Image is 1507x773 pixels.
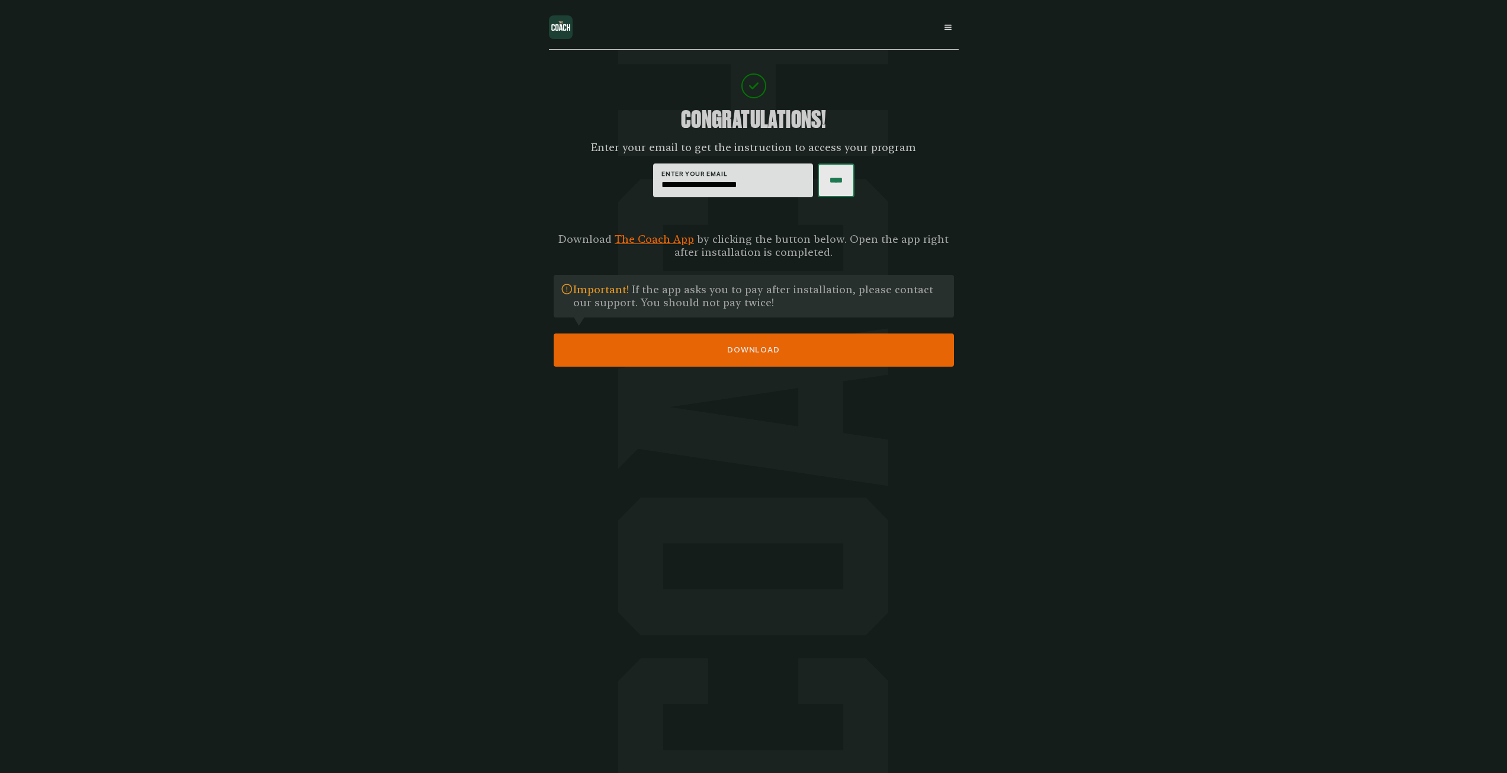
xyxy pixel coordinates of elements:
span: ENTER YOUR EMAIL [661,170,805,177]
img: icon [561,283,573,304]
h1: CONGRATULATIONS! [681,108,826,131]
input: ENTER YOUR EMAIL [661,179,805,191]
a: The Coach App [615,233,694,245]
img: logo [549,15,573,39]
span: Important! [573,283,629,296]
p: Download by clicking the button below. Open the app right after installation is completed. [554,233,954,259]
button: DOWNLOAD [554,333,954,367]
p: Enter your email to get the instruction to access your program [591,141,916,154]
p: If the app asks you to pay after installation, please contact our support. You should not pay twice! [573,283,944,309]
